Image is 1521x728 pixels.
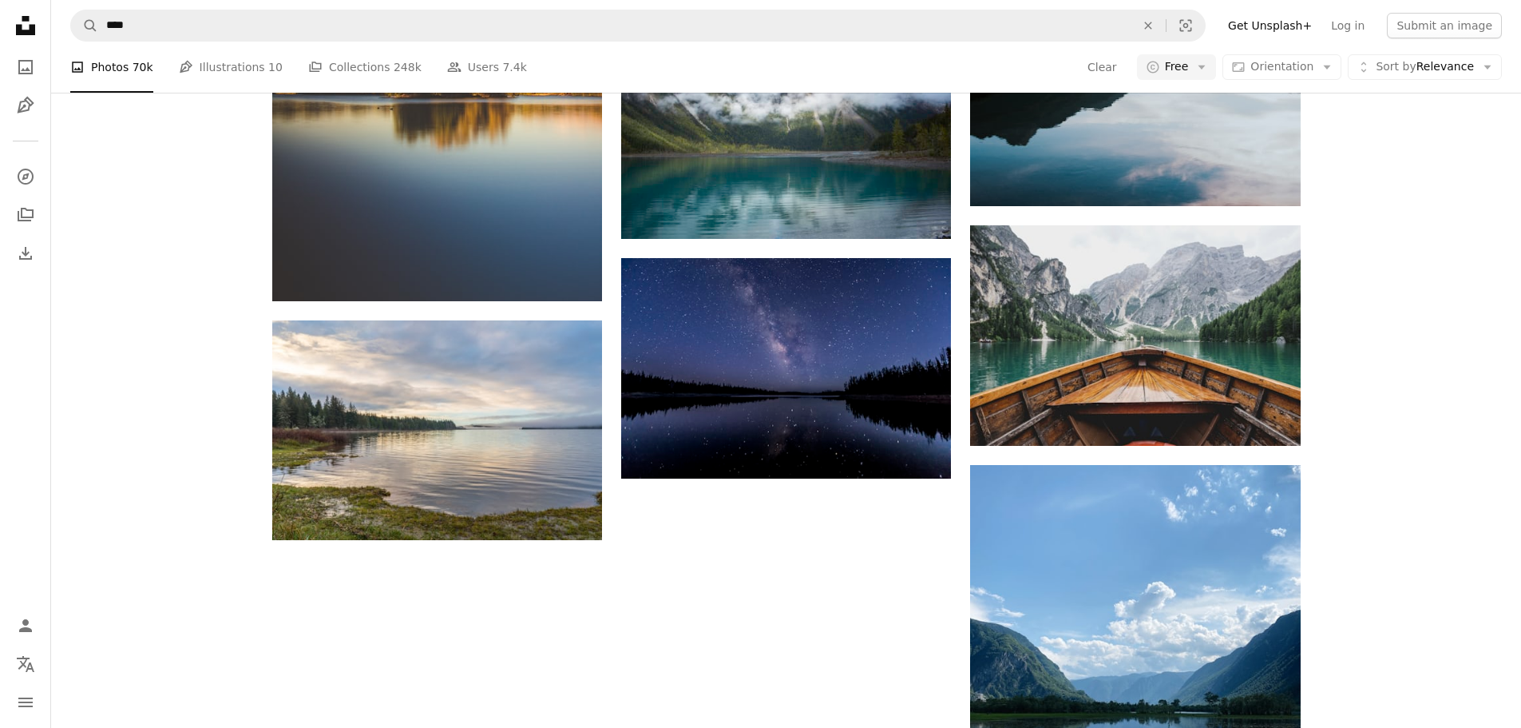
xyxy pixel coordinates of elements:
form: Find visuals sitewide [70,10,1206,42]
a: Explore [10,161,42,193]
button: Free [1137,54,1217,80]
span: Orientation [1250,60,1313,73]
span: 248k [394,58,422,76]
a: Photos [10,51,42,83]
a: silhouette of trees near body of water under sky with stars [621,360,951,375]
a: Illustrations [10,90,42,121]
button: Menu [10,686,42,718]
a: green mountains beside lake under blue sky during daytime [970,678,1300,692]
a: Illustrations 10 [179,42,283,93]
a: brown wooden boat moving towards the mountain [970,328,1300,342]
span: Sort by [1376,60,1416,73]
a: Collections [10,199,42,231]
a: Log in [1321,13,1374,38]
a: Download History [10,237,42,269]
img: brown wooden boat moving towards the mountain [970,225,1300,445]
a: Users 7.4k [447,42,527,93]
span: 10 [268,58,283,76]
button: Search Unsplash [71,10,98,41]
img: green grass field near body of water under cloudy sky during daytime [272,320,602,540]
span: Relevance [1376,59,1474,75]
button: Sort byRelevance [1348,54,1502,80]
a: landscape photography of mountains near mountains [621,121,951,136]
img: silhouette of trees near body of water under sky with stars [621,258,951,479]
button: Submit an image [1387,13,1502,38]
button: Orientation [1222,54,1341,80]
button: Clear [1131,10,1166,41]
span: 7.4k [502,58,526,76]
a: Collections 248k [308,42,422,93]
button: Language [10,648,42,680]
img: landscape photography of mountains near mountains [621,18,951,238]
a: Log in / Sign up [10,610,42,642]
a: green grass field near body of water under cloudy sky during daytime [272,423,602,437]
a: Home — Unsplash [10,10,42,45]
a: Get Unsplash+ [1218,13,1321,38]
span: Free [1165,59,1189,75]
button: Clear [1087,54,1118,80]
button: Visual search [1166,10,1205,41]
